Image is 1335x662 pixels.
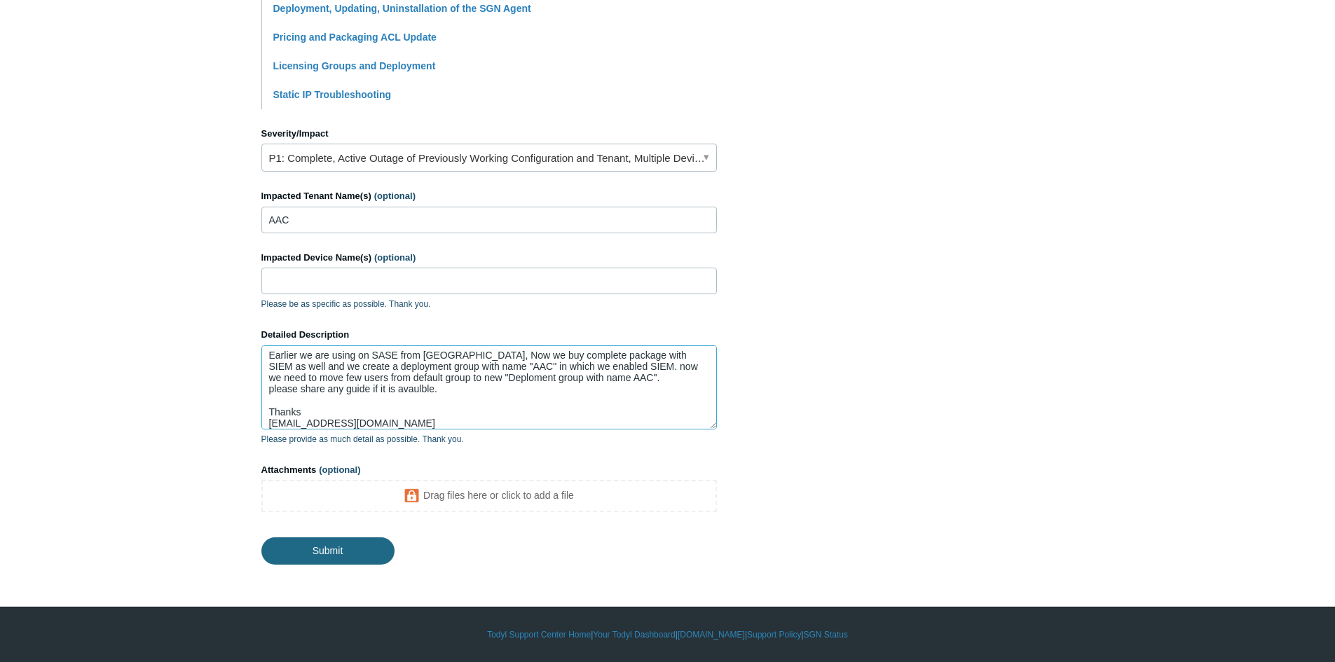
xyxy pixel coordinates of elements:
span: (optional) [374,191,416,201]
a: SGN Status [804,628,848,641]
div: | | | | [261,628,1074,641]
a: [DOMAIN_NAME] [678,628,745,641]
input: Submit [261,537,395,564]
a: Licensing Groups and Deployment [273,60,436,71]
label: Detailed Description [261,328,717,342]
a: Your Todyl Dashboard [593,628,675,641]
a: Static IP Troubleshooting [273,89,392,100]
label: Attachments [261,463,717,477]
a: P1: Complete, Active Outage of Previously Working Configuration and Tenant, Multiple Devices [261,144,717,172]
p: Please provide as much detail as possible. Thank you. [261,433,717,446]
span: (optional) [374,252,416,263]
p: Please be as specific as possible. Thank you. [261,298,717,310]
label: Impacted Tenant Name(s) [261,189,717,203]
label: Impacted Device Name(s) [261,251,717,265]
span: (optional) [319,464,360,475]
a: Deployment, Updating, Uninstallation of the SGN Agent [273,3,531,14]
a: Todyl Support Center Home [487,628,591,641]
label: Severity/Impact [261,127,717,141]
a: Pricing and Packaging ACL Update [273,32,437,43]
a: Support Policy [747,628,801,641]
